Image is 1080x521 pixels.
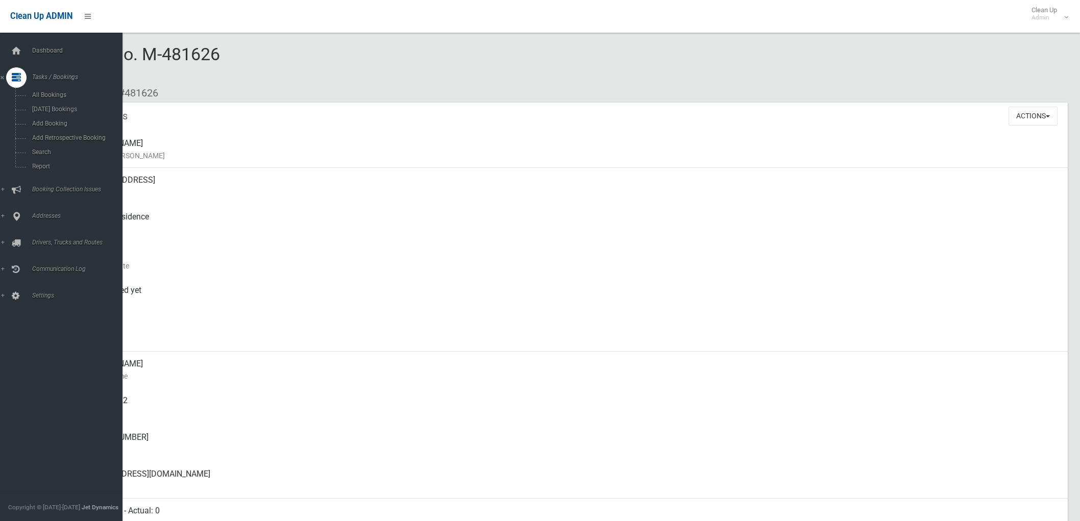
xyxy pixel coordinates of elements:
small: Address [82,186,1060,199]
div: Not collected yet [82,278,1060,315]
span: Search [29,148,122,156]
small: Mobile [82,407,1060,419]
div: [DATE] [82,315,1060,352]
span: Settings [29,292,131,299]
small: Pickup Point [82,223,1060,235]
div: [DATE] [82,241,1060,278]
span: Booking No. M-481626 [45,44,220,84]
div: Front of Residence [82,205,1060,241]
small: Contact Name [82,370,1060,382]
span: Add Booking [29,120,122,127]
span: Addresses [29,212,131,219]
li: #481626 [111,84,158,103]
span: Drivers, Trucks and Routes [29,239,131,246]
div: 0456412722 [82,388,1060,425]
span: [DATE] Bookings [29,106,122,113]
small: Admin [1032,14,1057,21]
span: Clean Up [1026,6,1067,21]
small: Zone [82,333,1060,345]
a: [EMAIL_ADDRESS][DOMAIN_NAME]Email [45,462,1068,499]
small: Name of [PERSON_NAME] [82,150,1060,162]
small: Landline [82,443,1060,456]
div: [PHONE_NUMBER] [82,425,1060,462]
small: Collected At [82,296,1060,309]
div: [STREET_ADDRESS] [82,168,1060,205]
div: [PERSON_NAME] [82,131,1060,168]
span: Clean Up ADMIN [10,11,72,21]
small: Collection Date [82,260,1060,272]
span: Communication Log [29,265,131,272]
span: Tasks / Bookings [29,73,131,81]
small: Email [82,480,1060,492]
span: Dashboard [29,47,131,54]
div: [EMAIL_ADDRESS][DOMAIN_NAME] [82,462,1060,499]
span: Report [29,163,122,170]
span: All Bookings [29,91,122,98]
span: Add Retrospective Booking [29,134,122,141]
button: Actions [1009,107,1058,126]
strong: Jet Dynamics [82,504,118,511]
div: [PERSON_NAME] [82,352,1060,388]
span: Copyright © [DATE]-[DATE] [8,504,80,511]
span: Booking Collection Issues [29,186,131,193]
